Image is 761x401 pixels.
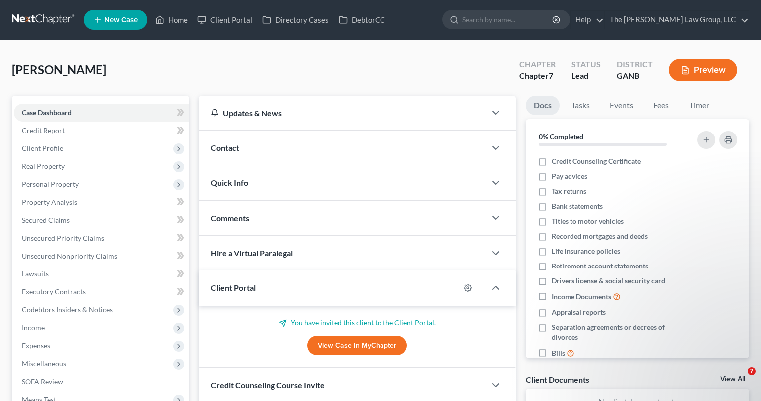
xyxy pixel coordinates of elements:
[22,144,63,152] span: Client Profile
[645,96,677,115] a: Fees
[22,269,49,278] span: Lawsuits
[211,283,256,292] span: Client Portal
[14,104,189,122] a: Case Dashboard
[617,70,653,82] div: GANB
[14,373,189,391] a: SOFA Review
[22,180,79,188] span: Personal Property
[552,216,624,226] span: Titles to motor vehicles
[14,211,189,229] a: Secured Claims
[211,318,504,328] p: You have invited this client to the Client Portal.
[462,10,554,29] input: Search by name...
[720,376,745,383] a: View All
[549,71,553,80] span: 7
[552,231,648,241] span: Recorded mortgages and deeds
[22,323,45,332] span: Income
[519,70,556,82] div: Chapter
[14,122,189,139] a: Credit Report
[14,283,189,301] a: Executory Contracts
[552,201,603,211] span: Bank statements
[564,96,598,115] a: Tasks
[552,292,611,302] span: Income Documents
[14,247,189,265] a: Unsecured Nonpriority Claims
[211,213,249,223] span: Comments
[211,143,239,152] span: Contact
[22,108,72,117] span: Case Dashboard
[257,11,334,29] a: Directory Cases
[552,171,587,181] span: Pay advices
[727,367,751,391] iframe: Intercom live chat
[211,178,248,187] span: Quick Info
[571,70,601,82] div: Lead
[552,322,685,342] span: Separation agreements or decrees of divorces
[104,16,138,24] span: New Case
[22,216,70,224] span: Secured Claims
[552,246,620,256] span: Life insurance policies
[22,198,77,206] span: Property Analysis
[605,11,749,29] a: The [PERSON_NAME] Law Group, LLC
[22,305,113,314] span: Codebtors Insiders & Notices
[334,11,390,29] a: DebtorCC
[14,265,189,283] a: Lawsuits
[12,62,106,77] span: [PERSON_NAME]
[571,59,601,70] div: Status
[681,96,717,115] a: Timer
[307,336,407,356] a: View Case in MyChapter
[552,348,565,358] span: Bills
[14,229,189,247] a: Unsecured Priority Claims
[552,156,641,166] span: Credit Counseling Certificate
[22,162,65,170] span: Real Property
[211,380,325,390] span: Credit Counseling Course Invite
[602,96,641,115] a: Events
[571,11,604,29] a: Help
[192,11,257,29] a: Client Portal
[22,341,50,350] span: Expenses
[539,133,583,141] strong: 0% Completed
[552,186,586,196] span: Tax returns
[519,59,556,70] div: Chapter
[669,59,737,81] button: Preview
[552,307,606,317] span: Appraisal reports
[526,374,589,385] div: Client Documents
[552,261,648,271] span: Retirement account statements
[22,287,86,296] span: Executory Contracts
[22,126,65,134] span: Credit Report
[748,367,756,375] span: 7
[22,234,104,242] span: Unsecured Priority Claims
[211,248,293,258] span: Hire a Virtual Paralegal
[22,252,117,260] span: Unsecured Nonpriority Claims
[150,11,192,29] a: Home
[22,377,63,386] span: SOFA Review
[22,359,66,368] span: Miscellaneous
[14,193,189,211] a: Property Analysis
[211,108,474,118] div: Updates & News
[552,276,665,286] span: Drivers license & social security card
[617,59,653,70] div: District
[526,96,560,115] a: Docs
